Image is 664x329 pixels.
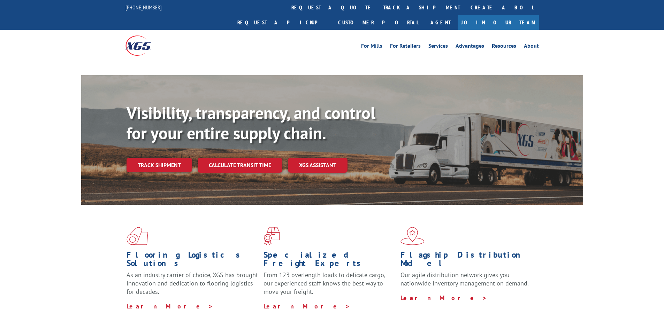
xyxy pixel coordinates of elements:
span: As an industry carrier of choice, XGS has brought innovation and dedication to flooring logistics... [127,271,258,296]
a: Request a pickup [232,15,333,30]
a: For Mills [361,43,382,51]
a: Learn More > [127,302,213,310]
a: For Retailers [390,43,421,51]
h1: Specialized Freight Experts [264,251,395,271]
a: Learn More > [400,294,487,302]
a: Resources [492,43,516,51]
a: Track shipment [127,158,192,172]
h1: Flagship Distribution Model [400,251,532,271]
img: xgs-icon-flagship-distribution-model-red [400,227,425,245]
a: Services [428,43,448,51]
a: About [524,43,539,51]
a: Customer Portal [333,15,423,30]
span: Our agile distribution network gives you nationwide inventory management on demand. [400,271,529,287]
a: XGS ASSISTANT [288,158,348,173]
p: From 123 overlength loads to delicate cargo, our experienced staff knows the best way to move you... [264,271,395,302]
a: Join Our Team [458,15,539,30]
h1: Flooring Logistics Solutions [127,251,258,271]
a: Agent [423,15,458,30]
img: xgs-icon-total-supply-chain-intelligence-red [127,227,148,245]
a: Calculate transit time [198,158,282,173]
a: [PHONE_NUMBER] [125,4,162,11]
a: Advantages [456,43,484,51]
b: Visibility, transparency, and control for your entire supply chain. [127,102,375,144]
a: Learn More > [264,302,350,310]
img: xgs-icon-focused-on-flooring-red [264,227,280,245]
